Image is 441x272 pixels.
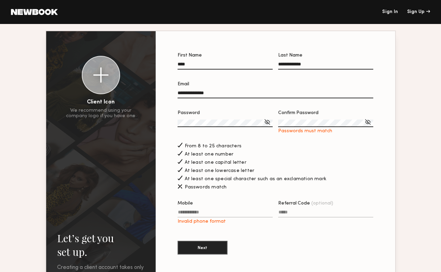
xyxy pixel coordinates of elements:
[178,210,273,218] input: MobileInvalid phone format
[178,111,273,115] div: Password
[57,231,145,259] h2: Let’s get you set up.
[185,160,246,165] span: At least one capital letter
[311,201,333,206] span: (optional)
[278,201,373,206] div: Referral Code
[278,120,373,127] input: Confirm PasswordPasswords must match
[185,177,327,182] span: At least one special character such as an exclamation mark
[178,120,273,127] input: Password
[178,53,273,58] div: First Name
[278,111,373,115] div: Confirm Password
[185,169,255,173] span: At least one lowercase letter
[382,10,398,14] a: Sign In
[178,82,373,87] div: Email
[178,201,273,206] div: Mobile
[87,100,115,105] div: Client Icon
[407,10,430,14] div: Sign Up
[178,62,273,70] input: First Name
[278,62,373,70] input: Last Name
[185,152,234,157] span: At least one number
[185,144,242,149] span: From 8 to 25 characters
[178,219,273,224] div: Invalid phone format
[278,210,373,218] input: Referral Code(optional)
[178,90,373,98] input: Email
[178,241,228,255] button: Next
[66,108,135,119] div: We recommend using your company logo if you have one
[278,53,373,58] div: Last Name
[278,128,373,134] div: Passwords must match
[185,185,227,190] span: Passwords match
